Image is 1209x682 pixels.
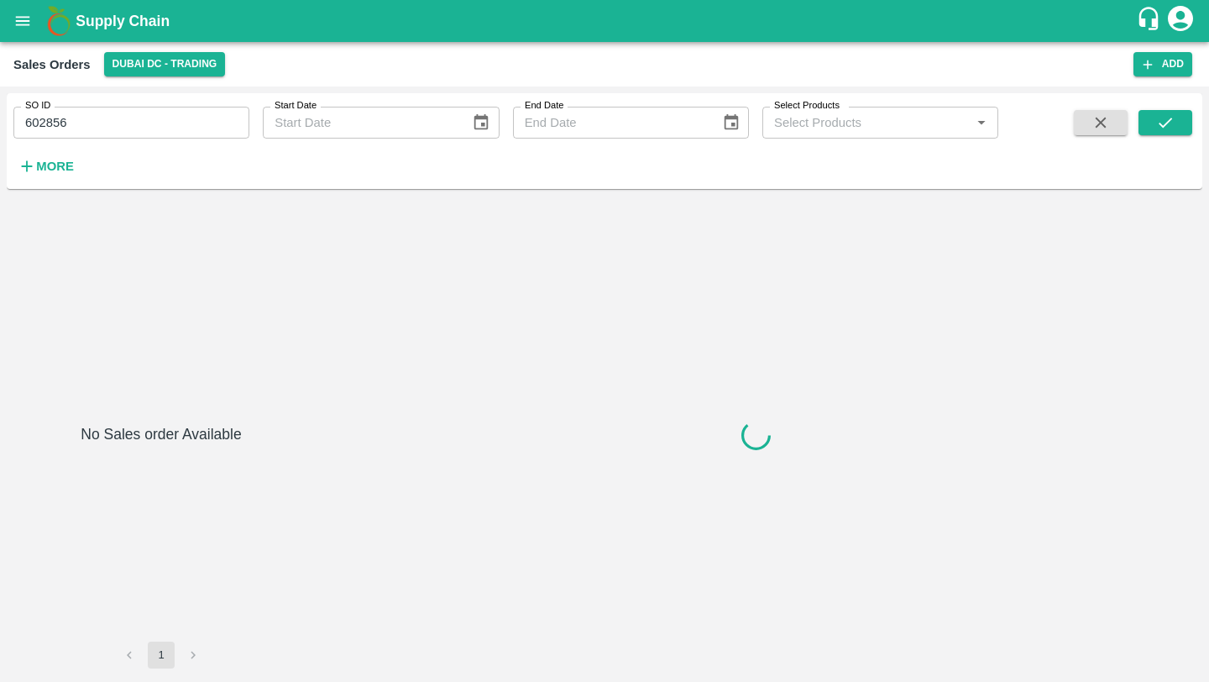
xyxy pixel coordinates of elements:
input: End Date [513,107,709,139]
a: Supply Chain [76,9,1136,33]
nav: pagination navigation [113,642,209,669]
strong: More [36,160,74,173]
div: customer-support [1136,6,1165,36]
button: Select DC [104,52,226,76]
div: Sales Orders [13,54,91,76]
button: Choose date [465,107,497,139]
button: Choose date [715,107,747,139]
label: Start Date [275,99,317,113]
button: Open [971,112,992,134]
button: open drawer [3,2,42,40]
input: Start Date [263,107,458,139]
label: Select Products [774,99,840,113]
button: page 1 [148,642,175,669]
div: account of current user [1165,3,1196,39]
button: Add [1133,52,1192,76]
input: Select Products [767,112,966,134]
img: logo [42,4,76,38]
label: SO ID [25,99,50,113]
button: More [13,152,78,181]
b: Supply Chain [76,13,170,29]
label: End Date [525,99,563,113]
h6: No Sales order Available [81,422,241,642]
input: Enter SO ID [13,107,249,139]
